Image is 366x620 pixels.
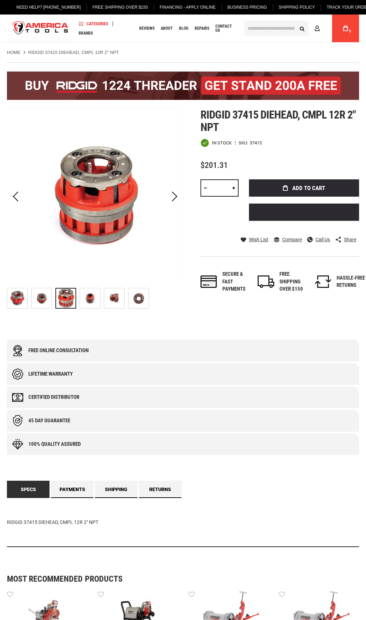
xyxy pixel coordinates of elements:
div: Next [166,109,183,284]
span: Ridgid 37415 diehead, cmpl 12r 2" npt [200,108,355,134]
div: 100% quality assured [28,441,81,447]
span: Add to Cart [292,185,325,191]
a: Payments [51,481,93,498]
span: Wish List [249,237,268,242]
strong: SKU [239,141,250,145]
span: About [161,26,173,30]
img: BOGO: Buy the RIDGID® 1224 Threader (26092), get the 92467 200A Stand FREE! [7,72,359,100]
div: FREE SHIPPING OVER $150 [279,271,308,293]
img: shipping [258,275,274,288]
strong: RIDGID 37415 DIEHEAD, CMPL 12R 2" NPT [28,50,119,55]
div: 37415 [250,141,262,145]
a: Wish List [241,236,268,243]
a: Returns [139,481,181,498]
div: RIDGID 37415 DIEHEAD, CMPL 12R 2" NPT [104,284,128,312]
a: Specs [7,481,50,498]
div: RIDGID 37415 DIEHEAD, CMPL 12R 2" NPT [7,498,359,547]
span: Share [344,237,356,242]
span: Call Us [315,237,330,242]
a: Blog [176,24,191,33]
div: Availability [200,139,232,147]
div: RIDGID 37415 DIEHEAD, CMPL 12R 2" NPT [31,284,55,312]
strong: Most Recommended Products [7,575,335,583]
div: RIDGID 37415 DIEHEAD, CMPL 12R 2" NPT [55,284,80,312]
a: Call Us [307,236,330,243]
a: Contact Us [212,24,239,33]
a: store logo [7,16,74,41]
span: Compare [282,237,302,242]
div: RIDGID 37415 DIEHEAD, CMPL 12R 2" NPT [128,284,149,312]
div: Lifetime warranty [28,371,73,377]
div: 45 day Guarantee [28,418,70,424]
span: $201.31 [200,160,228,170]
a: Brands [75,28,96,38]
a: Home [7,49,20,56]
a: Shipping [95,481,137,498]
img: RIDGID 37415 DIEHEAD, CMPL 12R 2" NPT [128,288,149,308]
span: Shipping Policy [279,5,315,10]
button: Add to Cart [249,179,359,197]
span: Categories [79,21,108,26]
img: RIDGID 37415 DIEHEAD, CMPL 12R 2" NPT [104,288,124,308]
span: Blog [179,26,188,30]
span: Reviews [139,26,154,30]
a: Categories [75,19,111,28]
img: RIDGID 37415 DIEHEAD, CMPL 12R 2" NPT [80,288,100,308]
img: RIDGID 37415 DIEHEAD, CMPL 12R 2" NPT [7,288,27,308]
img: payments [200,275,217,288]
span: In stock [212,141,232,145]
div: RIDGID 37415 DIEHEAD, CMPL 12R 2" NPT [7,284,31,312]
div: Previous [7,109,24,284]
div: Certified Distributor [28,394,79,400]
div: RIDGID 37415 DIEHEAD, CMPL 12R 2" NPT [80,284,104,312]
a: Reviews [136,24,158,33]
span: 0 [349,29,351,33]
span: Repairs [195,26,209,30]
img: RIDGID 37415 DIEHEAD, CMPL 12R 2" NPT [7,109,183,284]
div: HASSLE-FREE RETURNS [337,274,365,289]
div: Secure & fast payments [222,271,251,293]
a: About [158,24,176,33]
button: Search [295,22,309,35]
a: Repairs [191,24,212,33]
a: 0 [339,15,352,42]
img: returns [315,275,331,288]
img: RIDGID 37415 DIEHEAD, CMPL 12R 2" NPT [32,288,52,308]
img: America Tools [7,16,74,41]
div: Free online consultation [28,348,89,354]
a: Compare [274,236,302,243]
span: Brands [79,31,93,35]
span: Contact Us [215,24,236,32]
